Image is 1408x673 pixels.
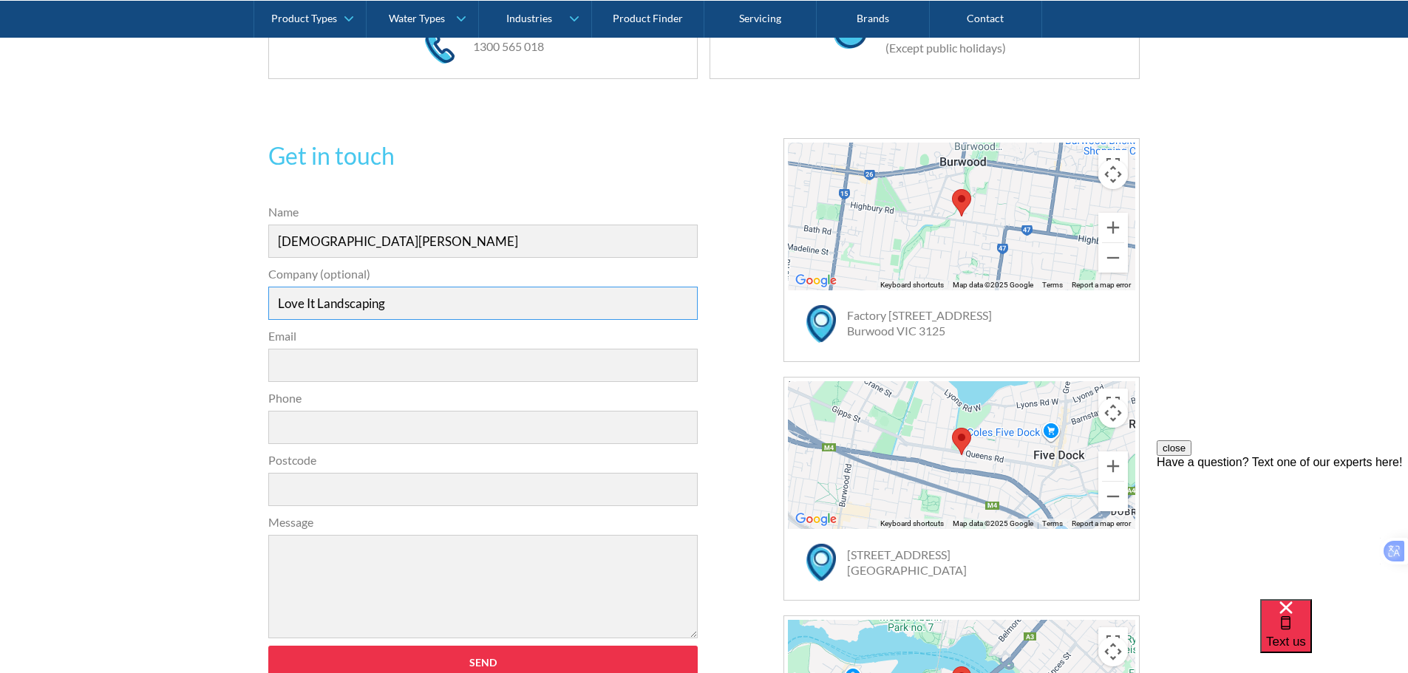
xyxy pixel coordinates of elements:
a: Report a map error [1072,519,1131,527]
span: Map data ©2025 Google [953,519,1033,527]
button: Keyboard shortcuts [880,519,944,529]
a: Terms (opens in new tab) [1042,281,1063,289]
button: Zoom out [1098,482,1128,511]
button: Zoom in [1098,213,1128,242]
div: Mon–Fri: 8.00am–5:00pm (Except public holidays) [871,21,1019,57]
img: map marker icon [806,544,836,581]
button: Zoom out [1098,243,1128,273]
button: Map camera controls [1098,398,1128,428]
a: Open this area in Google Maps (opens a new window) [792,271,840,290]
a: Report a map error [1072,281,1131,289]
a: Terms (opens in new tab) [1042,519,1063,527]
label: Email [268,327,698,345]
iframe: podium webchat widget prompt [1157,440,1408,618]
a: Factory [STREET_ADDRESS]Burwood VIC 3125 [847,308,992,338]
img: Google [792,271,840,290]
label: Phone [268,389,698,407]
h2: Get in touch [268,138,698,174]
img: map marker icon [806,305,836,343]
div: Industries [506,12,552,24]
a: 1300 565 018 [473,39,544,53]
img: Google [792,510,840,529]
button: Map camera controls [1098,637,1128,666]
div: Map pin [952,428,971,455]
button: Keyboard shortcuts [880,280,944,290]
button: Toggle fullscreen view [1098,627,1128,657]
label: Company (optional) [268,265,698,283]
button: Toggle fullscreen view [1098,150,1128,180]
a: Open this area in Google Maps (opens a new window) [792,510,840,529]
button: Toggle fullscreen view [1098,389,1128,418]
div: Map pin [952,189,971,216]
div: Water Types [389,12,445,24]
label: Name [268,203,698,221]
iframe: podium webchat widget bubble [1260,599,1408,673]
div: Product Types [271,12,337,24]
a: [STREET_ADDRESS][GEOGRAPHIC_DATA] [847,547,967,577]
span: Map data ©2025 Google [953,281,1033,289]
label: Message [268,513,698,531]
label: Postcode [268,451,698,469]
button: Zoom in [1098,451,1128,481]
button: Map camera controls [1098,160,1128,189]
img: phone icon [425,30,455,64]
